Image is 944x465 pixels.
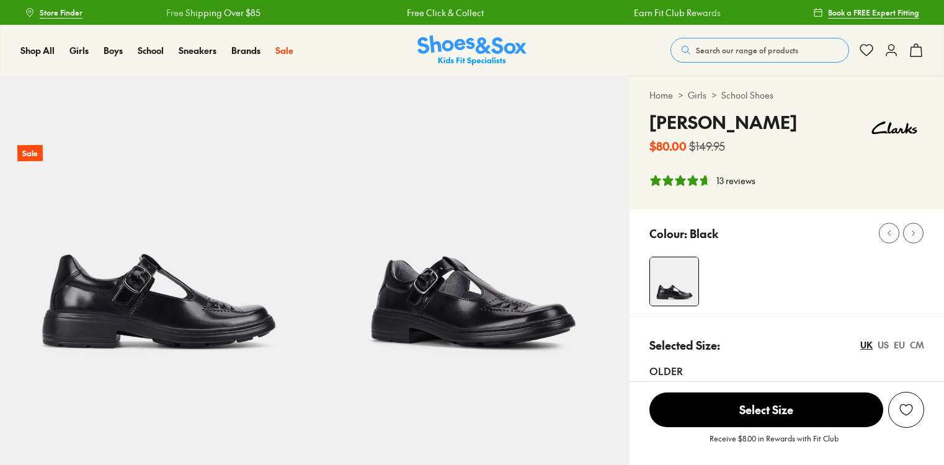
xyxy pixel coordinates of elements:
[166,6,260,19] a: Free Shipping Over $85
[649,89,673,102] a: Home
[649,337,720,353] p: Selected Size:
[69,44,89,57] a: Girls
[275,44,293,57] a: Sale
[716,174,755,187] div: 13 reviews
[650,257,698,306] img: 4-124007_1
[649,392,883,427] span: Select Size
[406,6,483,19] a: Free Click & Collect
[633,6,720,19] a: Earn Fit Club Rewards
[25,1,82,24] a: Store Finder
[417,35,527,66] img: SNS_Logo_Responsive.svg
[138,44,164,56] span: School
[104,44,123,56] span: Boys
[649,174,755,187] button: 4.92 stars, 13 ratings
[828,7,919,18] span: Book a FREE Expert Fitting
[417,35,527,66] a: Shoes & Sox
[690,225,718,242] p: Black
[231,44,260,56] span: Brands
[649,138,687,154] b: $80.00
[17,145,43,162] p: Sale
[20,44,55,57] a: Shop All
[696,45,798,56] span: Search our range of products
[865,109,924,146] img: Vendor logo
[649,225,687,242] p: Colour:
[813,1,919,24] a: Book a FREE Expert Fitting
[888,392,924,428] button: Add to Wishlist
[649,109,797,135] h4: [PERSON_NAME]
[689,138,725,154] s: $149.95
[275,44,293,56] span: Sale
[894,339,905,352] div: EU
[878,339,889,352] div: US
[40,7,82,18] span: Store Finder
[20,44,55,56] span: Shop All
[688,89,706,102] a: Girls
[721,89,773,102] a: School Shoes
[670,38,849,63] button: Search our range of products
[649,392,883,428] button: Select Size
[649,89,924,102] div: > >
[179,44,216,56] span: Sneakers
[314,76,629,390] img: 5-124008_1
[69,44,89,56] span: Girls
[710,433,839,455] p: Receive $8.00 in Rewards with Fit Club
[231,44,260,57] a: Brands
[138,44,164,57] a: School
[910,339,924,352] div: CM
[649,363,924,378] div: Older
[12,382,62,428] iframe: Gorgias live chat messenger
[179,44,216,57] a: Sneakers
[860,339,873,352] div: UK
[104,44,123,57] a: Boys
